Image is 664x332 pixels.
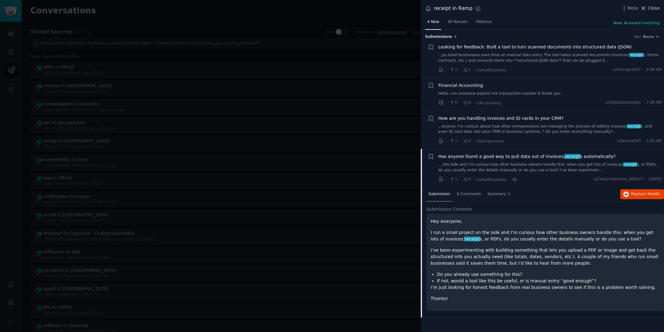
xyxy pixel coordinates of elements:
[446,138,447,144] span: ·
[627,124,641,128] span: receipt
[648,5,660,11] span: Close
[613,67,641,73] span: u/strange1807
[454,35,456,38] span: 4
[473,100,474,106] span: ·
[634,34,641,39] div: Sort
[464,236,480,241] span: receipt
[627,5,638,11] span: More
[643,138,644,144] span: ·
[438,91,662,96] a: Hello, can someone explain me transaction number 6 thank you
[446,67,447,73] span: ·
[438,124,662,135] a: ...eryone, I’m curious about how other entrepreneurs are managing the process of adding invoices,...
[646,177,647,182] span: ·
[457,191,481,197] span: 9 Comments
[427,19,439,25] span: 4 New
[434,5,473,12] div: receipt in Ramp
[438,52,662,63] a: ...ps small businesses save time on manual data entry. The tool takes scanned documents (invoices...
[477,68,506,72] span: r/smallbusiness
[605,100,641,105] span: u/Zeljkaznatizeljka
[446,17,469,30] a: All Results
[460,138,461,144] span: ·
[508,176,509,183] span: ·
[564,154,581,159] span: receipt
[460,67,461,73] span: ·
[621,5,638,11] button: More
[426,206,472,213] span: Submission Contents
[425,17,441,30] a: 4 New
[425,34,452,40] span: Submission s
[477,139,505,143] span: r/Entrepreneur
[431,295,660,302] p: Thanks!
[476,19,492,25] span: Patterns
[623,162,637,167] span: receipt
[463,100,471,105] span: 9
[438,153,616,160] span: Has anyone found a good way to pull data out of invoices/ s automatically?
[613,20,660,26] button: New: AI-based matching
[449,67,457,73] span: 1
[438,162,662,173] a: ... the side and I’m curious how other business owners handle this: when you get lots of invoices...
[428,191,450,197] span: Submission
[438,115,564,122] a: How are you handling invoices and ID cards in your CRM?
[431,229,660,242] p: I run a small project on the side and I’m curious how other business owners handle this: when you...
[448,19,467,25] span: All Results
[463,138,471,144] span: 9
[646,67,662,73] span: 9:48 AM
[646,138,662,144] span: 2:50 AM
[646,100,662,105] span: 7:36 AM
[643,34,654,39] span: Recent
[642,192,660,196] span: on Reddit
[431,218,660,225] p: Hey everyone,
[474,17,494,30] a: Patterns
[594,177,644,182] span: u/Comprehensive_Ad9327
[643,67,644,73] span: ·
[643,34,660,39] button: Recent
[449,177,457,182] span: 1
[620,189,664,199] button: Replyon Reddit
[431,247,660,267] p: I’ve been experimenting with building something that lets you upload a PDF or image and get back ...
[640,5,660,11] button: Close
[449,100,457,105] span: 0
[473,176,474,183] span: ·
[649,177,662,182] span: [DATE]
[473,67,474,73] span: ·
[643,100,644,105] span: ·
[477,177,506,182] span: r/smallbusiness
[460,176,461,183] span: ·
[449,138,457,144] span: 1
[437,278,660,284] li: If not, would a tool like this be useful, or is manual entry “good enough”?
[631,191,660,197] span: Reply
[437,271,660,278] li: Do you already use something for this?
[446,100,447,106] span: ·
[617,138,640,144] span: u/AnouarRifi
[431,284,660,291] p: I’m just looking for honest feedback from real business owners to see if this is a problem worth ...
[446,176,447,183] span: ·
[438,82,483,89] a: Financial Accounting
[460,100,461,106] span: ·
[463,67,471,73] span: 1
[463,177,471,182] span: 9
[438,153,616,160] a: Has anyone found a good way to pull data out of invoices/receipts automatically?
[438,44,632,50] a: Looking for feedback: Built a tool to turn scanned documents into structured data (JSON)
[487,191,506,197] span: Summary
[473,138,474,144] span: ·
[629,53,644,57] span: receipt
[477,101,501,105] span: r/Accounting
